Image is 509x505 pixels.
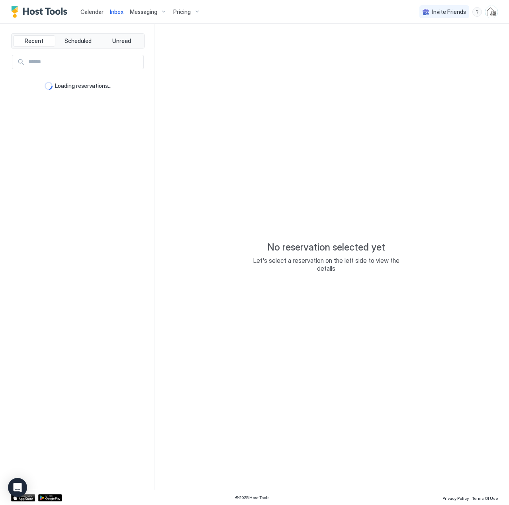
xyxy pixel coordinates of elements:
[57,35,99,47] button: Scheduled
[11,33,145,49] div: tab-group
[267,241,385,253] span: No reservation selected yet
[173,8,191,16] span: Pricing
[110,8,123,16] a: Inbox
[8,478,27,497] div: Open Intercom Messenger
[247,256,406,272] span: Let's select a reservation on the left side to view the details
[25,55,143,69] input: Input Field
[25,37,43,45] span: Recent
[110,8,123,15] span: Inbox
[11,494,35,501] a: App Store
[442,493,469,502] a: Privacy Policy
[80,8,104,16] a: Calendar
[38,494,62,501] a: Google Play Store
[13,35,55,47] button: Recent
[442,496,469,501] span: Privacy Policy
[45,82,53,90] div: loading
[432,8,466,16] span: Invite Friends
[112,37,131,45] span: Unread
[485,6,498,18] div: User profile
[11,6,71,18] a: Host Tools Logo
[65,37,92,45] span: Scheduled
[100,35,143,47] button: Unread
[235,495,270,500] span: © 2025 Host Tools
[80,8,104,15] span: Calendar
[55,82,112,89] span: Loading reservations...
[472,493,498,502] a: Terms Of Use
[130,8,157,16] span: Messaging
[472,496,498,501] span: Terms Of Use
[472,7,482,17] div: menu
